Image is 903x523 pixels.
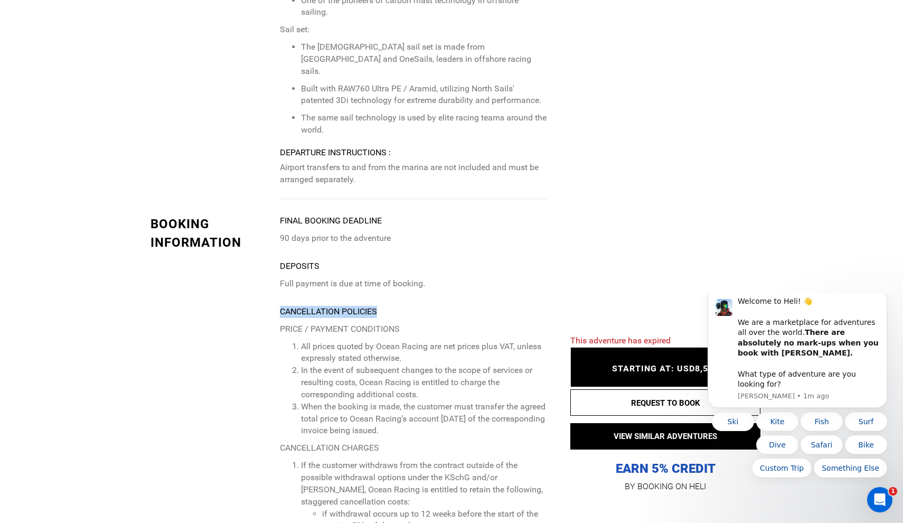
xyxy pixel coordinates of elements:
[280,24,547,36] p: Sail set:
[301,365,547,401] li: In the event of subsequent changes to the scope of services or resulting costs, Ocean Racing is e...
[109,119,151,138] button: Quick reply: Fish
[280,278,547,290] p: Full payment is due at time of booking.
[301,112,547,136] p: The same sail technology is used by elite racing teams around the world.
[153,119,195,138] button: Quick reply: Surf
[60,165,120,184] button: Quick reply: Custom Trip
[153,142,195,161] button: Quick reply: Bike
[301,41,547,78] p: The [DEMOGRAPHIC_DATA] sail set is made from [GEOGRAPHIC_DATA] and OneSails, leaders in offshore ...
[570,479,760,494] p: BY BOOKING ON HELI
[570,335,671,345] span: This adventure has expired
[64,142,107,161] button: Quick reply: Dive
[64,119,107,138] button: Quick reply: Kite
[109,142,151,161] button: Quick reply: Safari
[280,442,547,454] p: CANCELLATION CHARGES
[570,355,760,477] p: EARN 5% CREDIT
[301,83,547,107] p: Built with RAW760 Ultra PE / Aramid, utilizing North Sails' patented 3Di technology for extreme d...
[122,165,195,184] button: Quick reply: Something Else
[570,423,760,450] button: VIEW SIMILAR ADVENTURES
[280,261,319,271] strong: Deposits
[280,162,547,186] p: Airport transfers to and from the marina are not included and must be arranged separately.
[150,215,272,251] div: BOOKING INFORMATION
[16,119,195,184] div: Quick reply options
[612,363,719,373] span: STARTING AT: USD8,500
[280,306,377,316] strong: Cancellation Policies
[692,293,903,484] iframe: Intercom notifications message
[280,216,382,226] strong: Final booking deadline
[301,401,547,437] li: When the booking is made, the customer must transfer the agreed total price to Ocean Racing’s acc...
[570,389,760,416] button: REQUEST TO BOOK
[46,3,187,96] div: Welcome to Heli! 👋 We are a marketplace for adventures all over the world. What type of adventure...
[280,323,547,335] p: PRICE / PAYMENT CONDITIONS
[46,98,187,108] p: Message from Carl, sent 1m ago
[46,3,187,96] div: Message content
[24,6,41,23] img: Profile image for Carl
[301,341,547,365] li: All prices quoted by Ocean Racing are net prices plus VAT, unless expressly stated otherwise.
[46,35,187,64] b: There are absolutely no mark-ups when you book with [PERSON_NAME].
[20,119,62,138] button: Quick reply: Ski
[889,487,897,496] span: 1
[280,232,547,245] p: 90 days prior to the adventure
[867,487,892,512] iframe: Intercom live chat
[280,147,547,159] div: Departure Instructions :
